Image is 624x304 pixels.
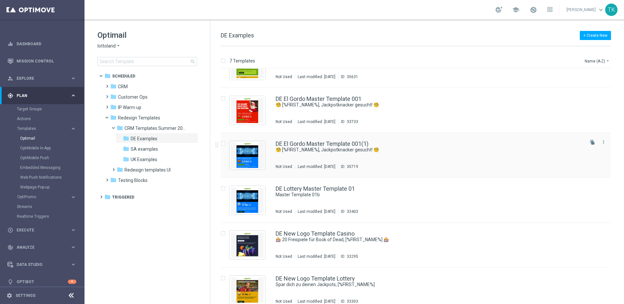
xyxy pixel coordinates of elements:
div: Spar dich zu deinen Jackpots, [%FIRST_NAME%] [276,282,583,288]
a: DE El Gordo Master Template 001(1) [276,141,369,147]
span: SA examples [131,146,158,152]
img: 35719.jpeg [231,143,264,168]
button: equalizer Dashboard [7,41,77,47]
span: DE Examples [221,32,254,39]
input: Search Template [97,57,197,66]
span: CRM Templates Summer 2025 [124,125,186,131]
i: keyboard_arrow_right [70,244,76,250]
div: 33733 [347,119,358,124]
span: Execute [17,228,70,232]
a: Target Groups [17,106,68,112]
a: OptiMobile Push [20,155,68,160]
div: Dashboard [7,35,76,52]
button: play_circle_outline Execute keyboard_arrow_right [7,228,77,233]
i: folder [104,73,111,79]
i: equalizer [7,41,13,47]
div: ID: [338,254,358,259]
a: Actions [17,116,68,121]
i: lightbulb [7,279,13,285]
button: + Create New [580,31,611,40]
button: Mission Control [7,59,77,64]
span: Testing Blocks [118,177,148,183]
span: Redesign templates UI [124,167,171,173]
div: OptiMobile Push [20,153,84,163]
div: Not Used [276,119,292,124]
i: folder [104,194,111,200]
div: Last modified: [DATE] [295,74,338,79]
div: Last modified: [DATE] [295,299,338,304]
div: Not Used [276,299,292,304]
div: Press SPACE to select this row. [214,88,623,133]
div: 33295 [347,254,358,259]
button: lottoland arrow_drop_down [97,43,121,49]
button: more_vert [600,138,607,146]
div: Realtime Triggers [17,212,84,221]
i: file_copy [590,140,595,145]
span: CRM [118,84,128,90]
i: keyboard_arrow_right [70,92,76,99]
span: Data Studio [17,263,70,267]
div: ID: [338,164,358,169]
i: gps_fixed [7,93,13,99]
i: folder [110,114,117,121]
div: Press SPACE to select this row. [214,178,623,223]
i: keyboard_arrow_right [70,194,76,200]
i: keyboard_arrow_right [70,227,76,233]
span: Triggered [112,194,134,200]
div: Not Used [276,74,292,79]
a: 🧐 [%FIRST_NAME%], Jackpotknacker gesucht! 🧐 [276,102,568,108]
a: Realtime Triggers [17,214,68,219]
span: Analyze [17,245,70,249]
i: folder [110,83,117,90]
i: keyboard_arrow_right [70,75,76,81]
a: Settings [16,294,35,297]
button: track_changes Analyze keyboard_arrow_right [7,245,77,250]
span: OptiPromo [17,195,64,199]
div: Press SPACE to select this row. [214,133,623,178]
div: 33403 [347,209,358,214]
i: folder [123,156,129,162]
i: person_search [7,76,13,81]
div: Execute [7,227,70,233]
div: lightbulb Optibot 4 [7,279,77,284]
div: Master Template 01b [276,192,583,198]
a: Embedded Messaging [20,165,68,170]
span: Redesign Templates [118,115,160,121]
a: Web Push Notifications [20,175,68,180]
button: Data Studio keyboard_arrow_right [7,262,77,267]
div: Last modified: [DATE] [295,164,338,169]
a: 🎰 20 Freispiele für Book of Dead, [%FIRST_NAME%] 🎰 [276,237,568,243]
a: DE El Gordo Master Template 001 [276,96,361,102]
div: OptiPromo [17,195,70,199]
img: 33403.jpeg [231,187,264,213]
span: DE Examples [131,136,157,142]
button: gps_fixed Plan keyboard_arrow_right [7,93,77,98]
a: Optibot [17,273,68,290]
i: folder [117,166,123,173]
a: Mission Control [17,52,76,70]
div: ID: [338,209,358,214]
button: person_search Explore keyboard_arrow_right [7,76,77,81]
img: 33303.jpeg [231,277,264,303]
div: Optibot [7,273,76,290]
div: Target Groups [17,104,84,114]
div: Actions [17,114,84,124]
div: Streams [17,202,84,212]
div: TK [605,4,617,16]
a: DE New Logo Template Lottery [276,276,355,282]
i: track_changes [7,244,13,250]
div: Templates [17,124,84,192]
button: Templates keyboard_arrow_right [17,126,77,131]
div: ID: [338,119,358,124]
a: DE New Logo Template Casino [276,231,355,237]
span: Scheduled [112,73,135,79]
div: 🎰 20 Freispiele für Book of Dead, [%FIRST_NAME%] 🎰 [276,237,583,243]
div: Embedded Messaging [20,163,84,173]
a: 🧐 [%FIRST_NAME%], Jackpotknacker gesucht! 🧐 [276,147,568,153]
button: OptiPromo keyboard_arrow_right [17,194,77,200]
button: Name (A-Z)arrow_drop_down [584,57,611,65]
